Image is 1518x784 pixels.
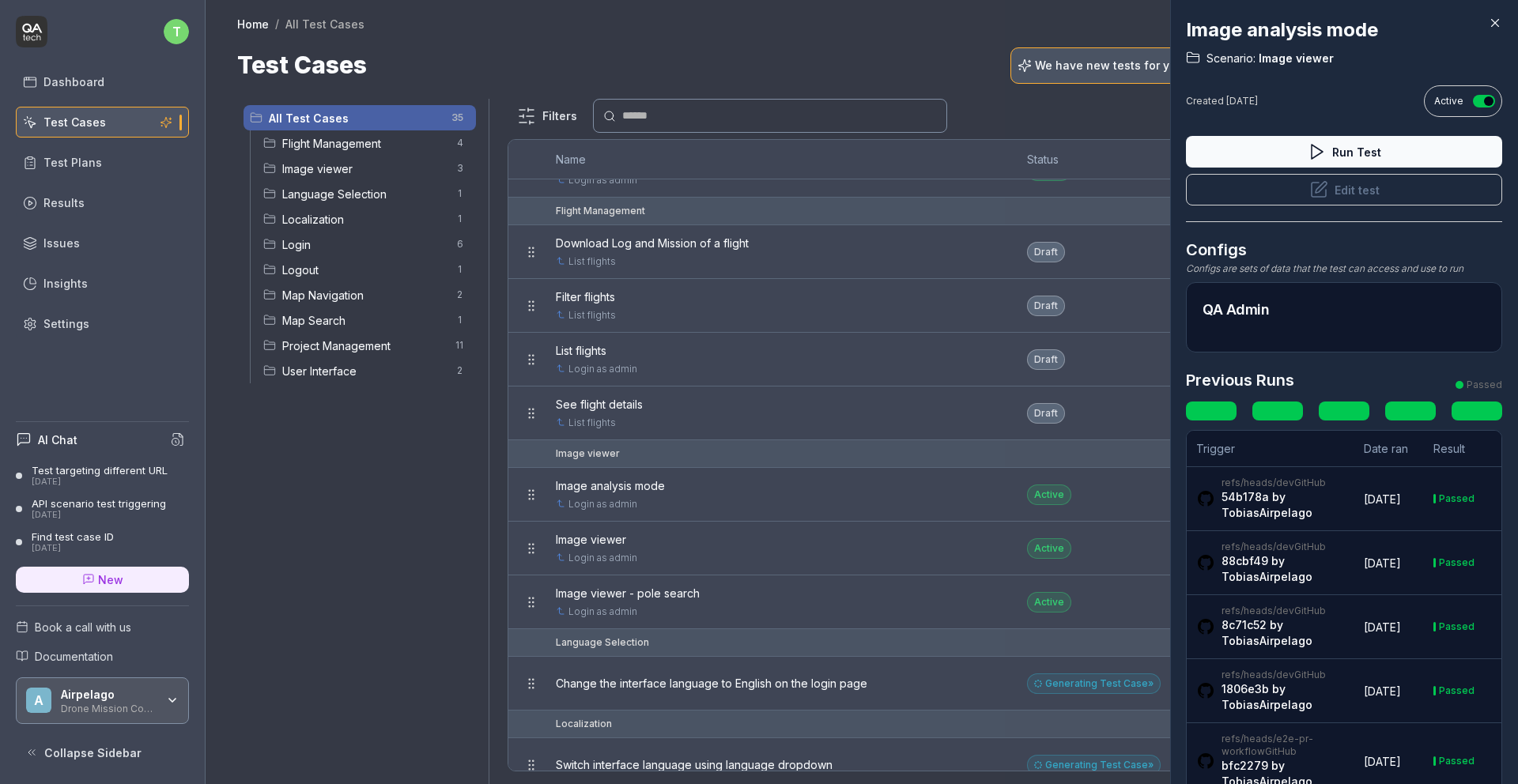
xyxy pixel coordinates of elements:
span: Scenario: [1206,51,1256,66]
a: 1806e3b [1222,682,1269,695]
a: refs/heads/e2e-pr-workflow [1222,733,1313,757]
time: [DATE] [1364,620,1401,634]
time: [DATE] [1364,492,1401,506]
div: GitHub [1222,541,1348,553]
h2: Image analysis mode [1186,16,1502,44]
span: Active [1434,94,1463,108]
a: 54b178a [1222,490,1269,503]
div: GitHub [1222,733,1348,758]
h3: Configs [1186,238,1502,262]
th: Trigger [1187,431,1354,467]
div: GitHub [1222,477,1348,489]
time: [DATE] [1364,684,1401,698]
a: 88cbf49 [1222,554,1268,567]
time: [DATE] [1364,755,1401,768]
div: Passed [1439,686,1475,695]
div: Created [1186,94,1258,108]
div: by [1222,489,1348,521]
a: TobiasAirpelago [1222,698,1312,711]
div: Passed [1439,558,1475,567]
a: TobiasAirpelago [1222,506,1312,519]
a: refs/heads/dev [1222,605,1294,616]
a: bfc2279 [1222,759,1268,772]
div: Passed [1439,756,1475,766]
div: Configs are sets of data that the test can access and use to run [1186,262,1502,276]
div: Passed [1439,494,1475,503]
div: by [1222,681,1348,713]
div: Passed [1439,622,1475,631]
th: Date ran [1354,431,1424,467]
a: refs/heads/dev [1222,477,1294,488]
div: by [1222,617,1348,649]
a: refs/heads/dev [1222,541,1294,552]
span: Image viewer [1256,51,1334,66]
a: TobiasAirpelago [1222,570,1312,583]
a: refs/heads/dev [1222,669,1294,680]
a: TobiasAirpelago [1222,634,1312,647]
time: [DATE] [1226,95,1258,107]
th: Result [1424,431,1501,467]
div: by [1222,553,1348,585]
div: GitHub [1222,605,1348,617]
div: Passed [1467,378,1502,392]
button: Edit test [1186,174,1502,205]
h2: QA Admin [1203,299,1486,320]
div: GitHub [1222,669,1348,681]
button: Run Test [1186,136,1502,168]
a: 8c71c52 [1222,618,1267,631]
h3: Previous Runs [1186,368,1294,392]
time: [DATE] [1364,556,1401,570]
